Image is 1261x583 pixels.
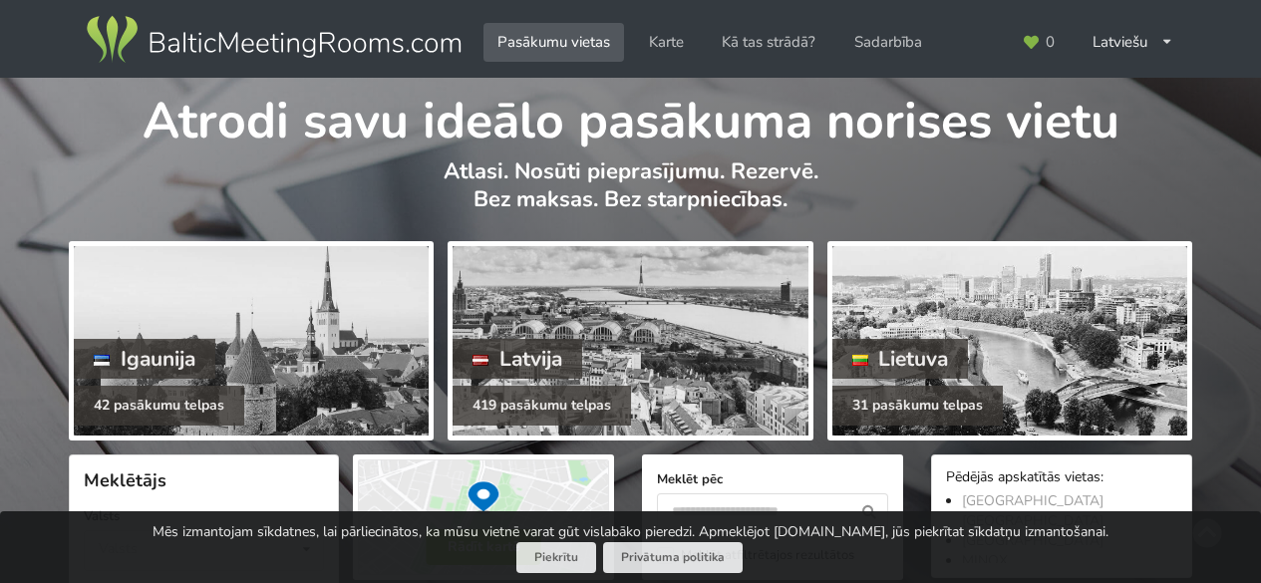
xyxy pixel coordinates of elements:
[448,241,812,440] a: Latvija 419 pasākumu telpas
[708,23,829,62] a: Kā tas strādā?
[657,469,888,489] label: Meklēt pēc
[74,386,244,426] div: 42 pasākumu telpas
[483,23,624,62] a: Pasākumu vietas
[840,23,936,62] a: Sadarbība
[453,339,582,379] div: Latvija
[1079,23,1187,62] div: Latviešu
[516,542,596,573] button: Piekrītu
[962,491,1103,530] a: [GEOGRAPHIC_DATA] [GEOGRAPHIC_DATA]
[83,12,465,68] img: Baltic Meeting Rooms
[69,241,434,440] a: Igaunija 42 pasākumu telpas
[74,339,215,379] div: Igaunija
[84,506,324,526] label: Valsts
[946,469,1177,488] div: Pēdējās apskatītās vietas:
[453,386,631,426] div: 419 pasākumu telpas
[84,468,166,492] span: Meklētājs
[353,454,614,580] img: Rādīt kartē
[1046,35,1055,50] span: 0
[69,78,1192,153] h1: Atrodi savu ideālo pasākuma norises vietu
[635,23,698,62] a: Karte
[69,157,1192,234] p: Atlasi. Nosūti pieprasījumu. Rezervē. Bez maksas. Bez starpniecības.
[603,542,743,573] a: Privātuma politika
[832,386,1003,426] div: 31 pasākumu telpas
[832,339,969,379] div: Lietuva
[827,241,1192,440] a: Lietuva 31 pasākumu telpas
